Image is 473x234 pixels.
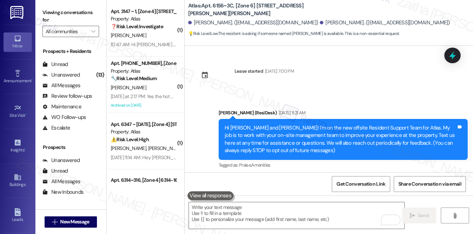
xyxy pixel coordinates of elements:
[235,67,264,75] div: Lease started
[111,60,176,67] div: Apt. [PHONE_NUMBER], [Zone 4] [STREET_ADDRESS]
[111,121,176,128] div: Apt. 6347 ~ [DATE], [Zone 4] [STREET_ADDRESS]
[277,109,306,116] div: [DATE] 11:21 AM
[31,77,33,82] span: •
[4,102,32,121] a: Site Visit •
[111,136,149,143] strong: ⚠️ Risk Level: High
[410,213,415,218] i: 
[148,145,183,151] span: [PERSON_NAME]
[42,178,80,185] div: All Messages
[225,124,456,155] div: Hi [PERSON_NAME] and [PERSON_NAME]! I'm on the new offsite Resident Support Team for Atlas. My jo...
[4,206,32,225] a: Leads
[91,29,95,34] i: 
[111,154,468,161] div: [DATE] 11:14 AM: Hey [PERSON_NAME] and [PERSON_NAME], we appreciate your text! We'll be back at 1...
[111,128,176,136] div: Property: Atlas
[42,188,83,196] div: New Inbounds
[45,216,97,228] button: New Message
[42,167,68,175] div: Unread
[111,145,148,151] span: [PERSON_NAME]
[188,31,218,36] strong: 💡 Risk Level: Low
[35,144,106,151] div: Prospects
[239,162,251,168] span: Praise ,
[46,26,88,37] input: All communities
[251,162,270,168] span: Amenities
[111,67,176,75] div: Property: Atlas
[42,82,80,89] div: All Messages
[35,208,106,216] div: Residents
[42,7,99,26] label: Viewing conversations for
[111,23,163,30] strong: ❓ Risk Level: Investigate
[402,208,437,223] button: Send
[4,137,32,156] a: Insights •
[452,213,457,218] i: 
[111,93,219,100] div: [DATE] at 2:17 PM: Yes the hot water is back on thanks
[10,6,25,19] img: ResiDesk Logo
[24,146,25,151] span: •
[4,32,32,52] a: Inbox
[111,176,176,184] div: Apt. 6314~316, [Zone 4] 6314-16 S. [GEOGRAPHIC_DATA]
[94,70,106,80] div: (13)
[52,219,57,225] i: 
[111,75,157,82] strong: 🔧 Risk Level: Medium
[219,160,468,170] div: Tagged as:
[42,114,86,121] div: WO Follow-ups
[42,157,80,164] div: Unanswered
[188,30,400,37] span: : The resident is asking if someone named [PERSON_NAME] is available. This is a non-essential req...
[4,171,32,190] a: Buildings
[219,109,468,119] div: [PERSON_NAME] (ResiDesk)
[189,202,405,229] textarea: To enrich screen reader interactions, please activate Accessibility in Grammarly extension settings
[42,61,68,68] div: Unread
[111,8,176,15] div: Apt. 3147 ~ 1, [Zone 4] [STREET_ADDRESS]
[418,212,429,219] span: Send
[25,112,27,117] span: •
[42,92,92,100] div: Review follow-ups
[394,176,466,192] button: Share Conversation via email
[60,218,89,226] span: New Message
[188,19,318,26] div: [PERSON_NAME]. ([EMAIL_ADDRESS][DOMAIN_NAME])
[111,32,146,38] span: [PERSON_NAME]
[336,180,385,188] span: Get Conversation Link
[263,67,294,75] div: [DATE] 7:00 PM
[42,71,80,79] div: Unanswered
[42,124,70,132] div: Escalate
[111,15,176,23] div: Property: Atlas
[111,84,146,91] span: [PERSON_NAME]
[188,2,330,17] b: Atlas: Apt. 6156~3C, [Zone 6] [STREET_ADDRESS][PERSON_NAME][PERSON_NAME]
[42,103,81,110] div: Maintenance
[332,176,390,192] button: Get Conversation Link
[320,19,450,26] div: [PERSON_NAME]. ([EMAIL_ADDRESS][DOMAIN_NAME])
[398,180,461,188] span: Share Conversation via email
[110,101,177,110] div: Archived on [DATE]
[35,48,106,55] div: Prospects + Residents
